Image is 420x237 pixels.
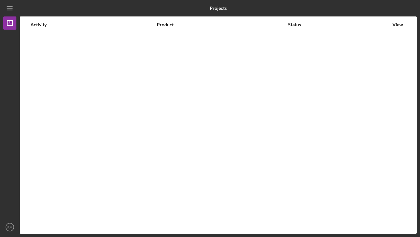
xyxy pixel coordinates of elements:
[210,6,227,11] b: Projects
[8,225,12,229] text: RM
[288,22,389,27] div: Status
[31,22,156,27] div: Activity
[157,22,287,27] div: Product
[3,221,16,234] button: RM
[389,22,406,27] div: View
